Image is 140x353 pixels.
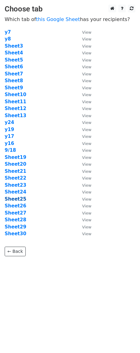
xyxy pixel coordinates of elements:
a: View [76,127,91,132]
a: View [76,113,91,118]
a: Sheet29 [5,224,26,230]
a: View [76,189,91,195]
a: View [76,134,91,139]
a: Sheet20 [5,161,26,167]
a: View [76,78,91,83]
small: View [82,44,91,49]
a: y17 [5,134,14,139]
small: View [82,120,91,125]
a: View [76,217,91,223]
a: Sheet22 [5,175,26,181]
a: ← Back [5,247,26,256]
a: View [76,106,91,111]
iframe: Chat Widget [109,323,140,353]
a: Sheet5 [5,57,23,63]
a: y16 [5,141,14,146]
a: y24 [5,120,14,125]
a: View [76,224,91,230]
a: Sheet4 [5,50,23,56]
a: y19 [5,127,14,132]
small: View [82,134,91,139]
small: View [82,176,91,181]
small: View [82,204,91,208]
small: View [82,58,91,62]
a: View [76,175,91,181]
strong: y7 [5,29,11,35]
a: View [76,147,91,153]
small: View [82,113,91,118]
a: View [76,99,91,104]
small: View [82,190,91,194]
a: View [76,50,91,56]
small: View [82,86,91,90]
a: Sheet30 [5,231,26,236]
small: View [82,218,91,222]
a: Sheet8 [5,78,23,83]
a: View [76,57,91,63]
a: View [76,71,91,77]
a: Sheet9 [5,85,23,91]
a: View [76,29,91,35]
a: Sheet3 [5,43,23,49]
small: View [82,148,91,153]
a: y8 [5,36,11,42]
a: View [76,231,91,236]
small: View [82,72,91,76]
small: View [82,79,91,83]
small: View [82,127,91,132]
a: Sheet25 [5,196,26,202]
small: View [82,92,91,97]
a: Sheet28 [5,217,26,223]
a: View [76,141,91,146]
a: Sheet7 [5,71,23,77]
a: View [76,120,91,125]
a: Sheet11 [5,99,26,104]
a: Sheet10 [5,92,26,97]
small: View [82,51,91,55]
small: View [82,162,91,167]
a: Sheet12 [5,106,26,111]
strong: Sheet13 [5,113,26,118]
a: View [76,155,91,160]
a: Sheet21 [5,168,26,174]
a: View [76,196,91,202]
a: View [76,168,91,174]
small: View [82,106,91,111]
a: View [76,203,91,209]
a: Sheet26 [5,203,26,209]
a: Sheet27 [5,210,26,216]
small: View [82,65,91,69]
a: View [76,182,91,188]
small: View [82,155,91,160]
h3: Choose tab [5,5,135,14]
a: 9/18 [5,147,16,153]
a: Sheet23 [5,182,26,188]
small: View [82,225,91,229]
a: Sheet24 [5,189,26,195]
strong: Sheet19 [5,155,26,160]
